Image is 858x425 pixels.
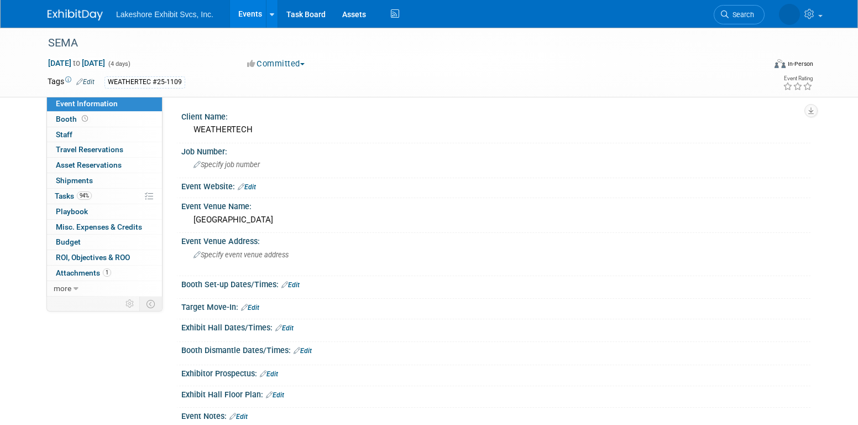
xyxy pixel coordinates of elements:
[56,115,90,123] span: Booth
[181,233,810,247] div: Event Venue Address:
[47,173,162,188] a: Shipments
[47,281,162,296] a: more
[47,96,162,111] a: Event Information
[56,253,130,262] span: ROI, Objectives & ROO
[107,60,130,68] span: (4 days)
[181,178,810,193] div: Event Website:
[243,58,309,70] button: Committed
[787,60,813,68] div: In-Person
[56,130,72,139] span: Staff
[47,112,162,127] a: Booth
[47,127,162,142] a: Staff
[729,11,754,19] span: Search
[47,220,162,235] a: Misc. Expenses & Credits
[190,121,802,138] div: WEATHERTECH
[55,191,92,200] span: Tasks
[47,204,162,219] a: Playbook
[47,235,162,250] a: Budget
[56,268,111,277] span: Attachments
[181,342,810,356] div: Booth Dismantle Dates/Times:
[121,297,140,311] td: Personalize Event Tab Strip
[56,99,118,108] span: Event Information
[56,145,123,154] span: Travel Reservations
[181,299,810,313] div: Target Move-In:
[181,408,810,422] div: Event Notes:
[275,324,294,332] a: Edit
[116,10,213,19] span: Lakeshore Exhibit Svcs, Inc.
[190,211,802,229] div: [GEOGRAPHIC_DATA]
[181,143,810,157] div: Job Number:
[56,160,122,169] span: Asset Reservations
[229,413,248,421] a: Edit
[181,276,810,291] div: Booth Set-up Dates/Times:
[47,189,162,204] a: Tasks94%
[71,59,82,68] span: to
[103,268,111,277] span: 1
[56,237,81,246] span: Budget
[44,33,748,53] div: SEMA
[294,347,312,355] a: Edit
[181,319,810,334] div: Exhibit Hall Dates/Times:
[140,297,163,311] td: Toggle Event Tabs
[699,58,813,74] div: Event Format
[80,115,90,123] span: Booth not reserved yet
[48,58,106,68] span: [DATE] [DATE]
[54,284,71,293] span: more
[241,304,259,312] a: Edit
[260,370,278,378] a: Edit
[56,176,93,185] span: Shipments
[181,108,810,122] div: Client Name:
[104,76,185,88] div: WEATHERTEC #25-1109
[783,76,813,81] div: Event Rating
[48,76,95,89] td: Tags
[77,191,92,200] span: 94%
[238,183,256,191] a: Edit
[779,4,800,25] img: MICHELLE MOYA
[181,198,810,212] div: Event Venue Name:
[47,142,162,157] a: Travel Reservations
[181,365,810,380] div: Exhibitor Prospectus:
[193,160,260,169] span: Specify job number
[775,59,786,68] img: Format-Inperson.png
[47,266,162,281] a: Attachments1
[266,391,284,399] a: Edit
[56,222,142,231] span: Misc. Expenses & Credits
[181,386,810,401] div: Exhibit Hall Floor Plan:
[47,250,162,265] a: ROI, Objectives & ROO
[56,207,88,216] span: Playbook
[48,9,103,20] img: ExhibitDay
[714,5,765,24] a: Search
[193,251,289,259] span: Specify event venue address
[47,158,162,173] a: Asset Reservations
[76,78,95,86] a: Edit
[281,281,300,289] a: Edit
